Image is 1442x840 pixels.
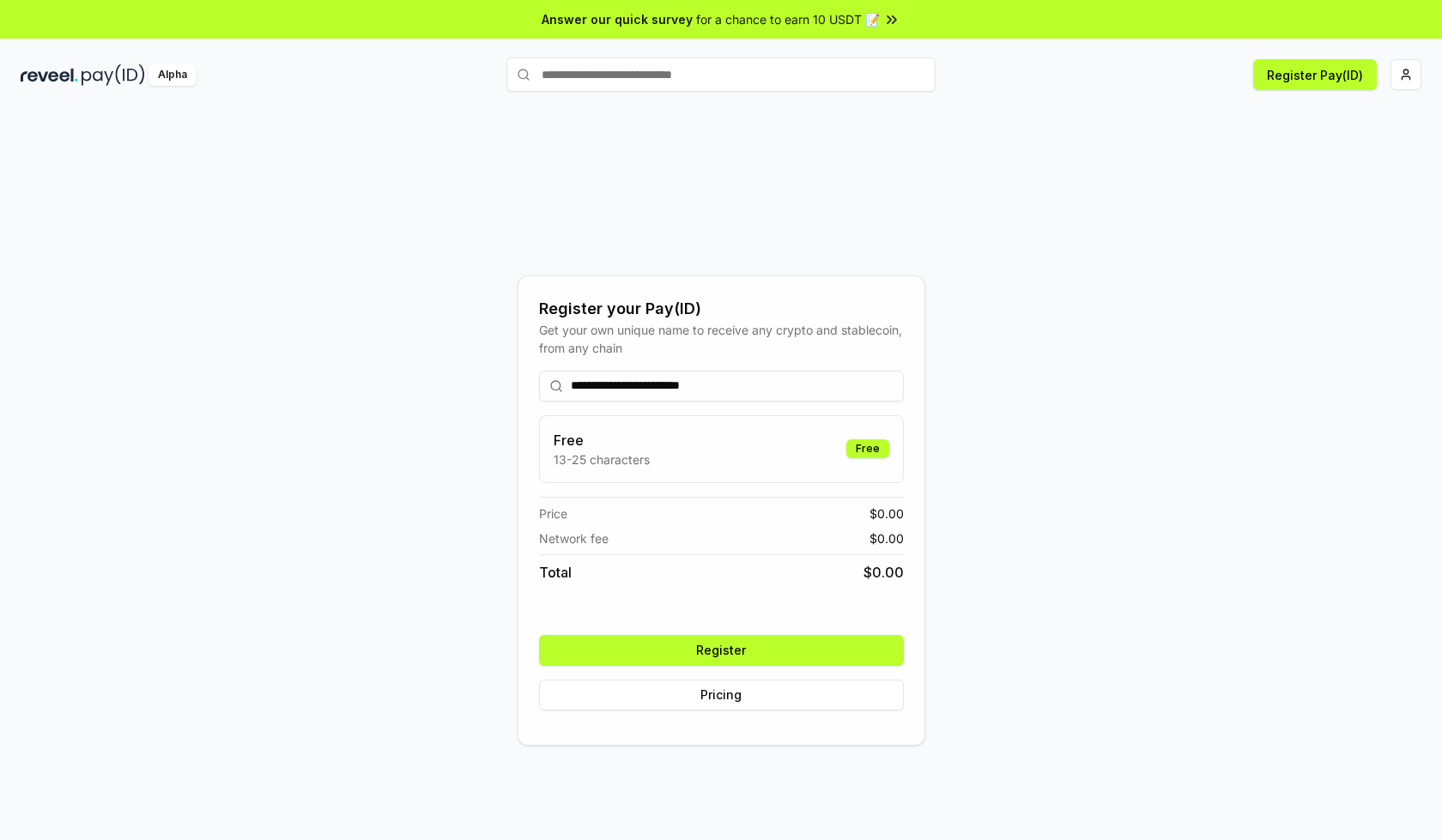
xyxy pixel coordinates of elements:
span: $ 0.00 [863,562,904,583]
span: Price [539,505,567,523]
img: pay_id [82,64,145,86]
p: 13-25 characters [554,450,650,468]
span: Answer our quick survey [542,10,693,28]
div: Free [846,439,889,458]
button: Register [539,635,904,666]
span: Network fee [539,529,609,547]
img: reveel_dark [21,64,78,86]
div: Get your own unique name to receive any crypto and stablecoin, from any chain [539,321,904,357]
span: $ 0.00 [869,529,904,547]
button: Pricing [539,680,904,710]
span: for a chance to earn 10 USDT 📝 [696,10,880,28]
button: Register Pay(ID) [1253,59,1377,90]
div: Alpha [148,64,197,86]
span: $ 0.00 [869,505,904,523]
h3: Free [554,430,650,450]
div: Register your Pay(ID) [539,297,904,321]
span: Total [539,562,572,583]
